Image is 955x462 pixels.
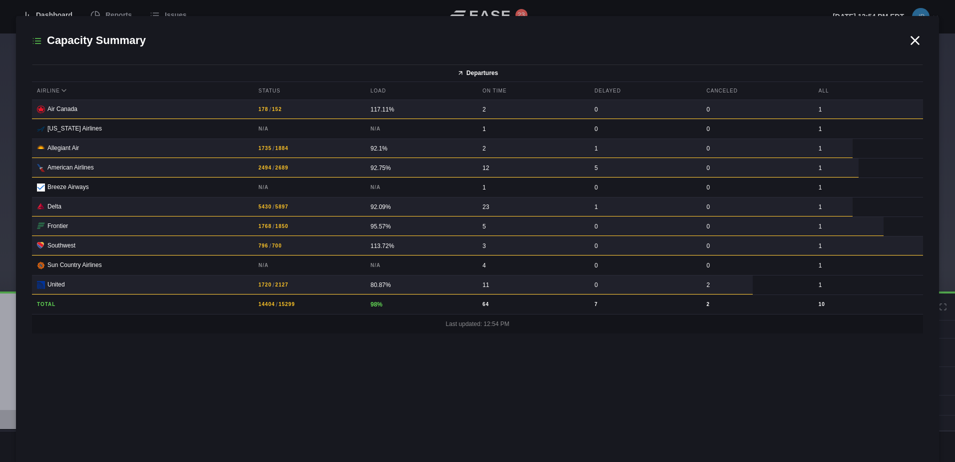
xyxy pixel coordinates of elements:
[371,261,470,269] b: N/A
[272,105,282,113] b: 152
[371,222,470,231] div: 95.57%
[589,82,699,99] div: Delayed
[275,222,288,230] b: 1850
[259,300,275,308] b: 14404
[819,261,918,270] div: 1
[482,163,582,172] div: 12
[259,242,269,249] b: 796
[707,241,806,250] div: 0
[482,144,582,153] div: 2
[819,144,918,153] div: 1
[707,261,806,270] div: 0
[594,124,694,133] div: 0
[482,105,582,114] div: 2
[259,281,272,288] b: 1720
[259,222,272,230] b: 1768
[254,82,363,99] div: Status
[47,281,65,288] span: United
[371,163,470,172] div: 92.75%
[269,105,271,114] span: /
[594,183,694,192] div: 0
[32,314,923,333] div: Last updated: 12:54 PM
[594,202,694,211] div: 1
[819,300,918,308] b: 10
[594,144,694,153] div: 1
[259,183,358,191] b: N/A
[707,105,806,114] div: 0
[32,82,251,99] div: Airline
[273,163,274,172] span: /
[276,300,277,309] span: /
[47,203,61,210] span: Delta
[482,241,582,250] div: 3
[47,144,79,151] span: Allegiant Air
[259,164,272,171] b: 2494
[482,280,582,289] div: 11
[366,82,475,99] div: Load
[47,261,102,268] span: Sun Country Airlines
[259,144,272,152] b: 1735
[707,202,806,211] div: 0
[275,164,288,171] b: 2689
[37,300,246,308] b: Total
[594,261,694,270] div: 0
[814,82,923,99] div: All
[819,124,918,133] div: 1
[371,241,470,250] div: 113.72%
[819,183,918,192] div: 1
[371,105,470,114] div: 117.11%
[707,222,806,231] div: 0
[594,241,694,250] div: 0
[819,163,918,172] div: 1
[594,222,694,231] div: 0
[594,300,694,308] b: 7
[32,32,907,48] h2: Capacity Summary
[275,144,288,152] b: 1884
[371,202,470,211] div: 92.09%
[273,144,274,153] span: /
[371,125,470,132] b: N/A
[707,183,806,192] div: 0
[594,105,694,114] div: 0
[482,222,582,231] div: 5
[259,125,358,132] b: N/A
[819,241,918,250] div: 1
[482,124,582,133] div: 1
[819,222,918,231] div: 1
[272,242,282,249] b: 700
[47,242,75,249] span: Southwest
[482,202,582,211] div: 23
[273,222,274,231] span: /
[47,183,89,190] span: Breeze Airways
[477,82,587,99] div: On Time
[707,163,806,172] div: 0
[594,280,694,289] div: 0
[371,144,470,153] div: 92.1%
[819,202,918,211] div: 1
[482,183,582,192] div: 1
[707,124,806,133] div: 0
[275,203,288,210] b: 5897
[482,261,582,270] div: 4
[259,261,358,269] b: N/A
[275,281,288,288] b: 2127
[594,163,694,172] div: 5
[819,280,918,289] div: 1
[707,300,806,308] b: 2
[259,203,272,210] b: 5430
[47,222,68,229] span: Frontier
[279,300,295,308] b: 15299
[273,202,274,211] span: /
[707,280,806,289] div: 2
[482,300,582,308] b: 64
[32,64,923,82] button: Departures
[707,144,806,153] div: 0
[371,183,470,191] b: N/A
[47,125,102,132] span: [US_STATE] Airlines
[273,280,274,289] span: /
[259,105,269,113] b: 178
[269,241,271,250] span: /
[702,82,811,99] div: Canceled
[371,300,470,309] div: 98%
[371,280,470,289] div: 80.87%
